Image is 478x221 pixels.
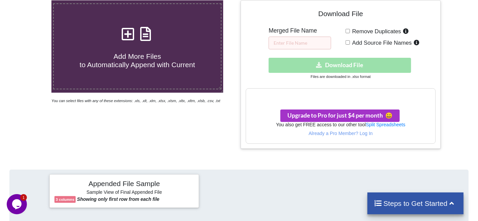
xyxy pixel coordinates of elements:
[77,196,159,202] b: Showing only first row from each file
[311,75,370,79] small: Files are downloaded in .xlsx format
[246,130,435,137] p: Already a Pro Member? Log In
[269,37,331,49] input: Enter File Name
[383,112,393,119] span: smile
[374,199,457,208] h4: Steps to Get Started
[350,28,401,35] span: Remove Duplicates
[54,189,194,196] h6: Sample View of Final Appended File
[287,112,393,119] span: Upgrade to Pro for just $4 per month
[246,92,435,99] h3: Your files are more than 1 MB
[7,194,28,214] iframe: chat widget
[350,40,412,46] span: Add Source File Names
[51,99,220,103] i: You can select files with any of these extensions: .xls, .xlt, .xlm, .xlsx, .xlsm, .xltx, .xltm, ...
[54,179,194,189] h4: Appended File Sample
[56,197,74,202] b: 3 columns
[269,27,331,34] h5: Merged File Name
[246,122,435,128] h6: You also get FREE access to our other tool
[280,109,400,122] button: Upgrade to Pro for just $4 per monthsmile
[366,122,405,127] a: Split Spreadsheets
[246,5,436,25] h4: Download File
[80,52,195,69] span: Add More Files to Automatically Append with Current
